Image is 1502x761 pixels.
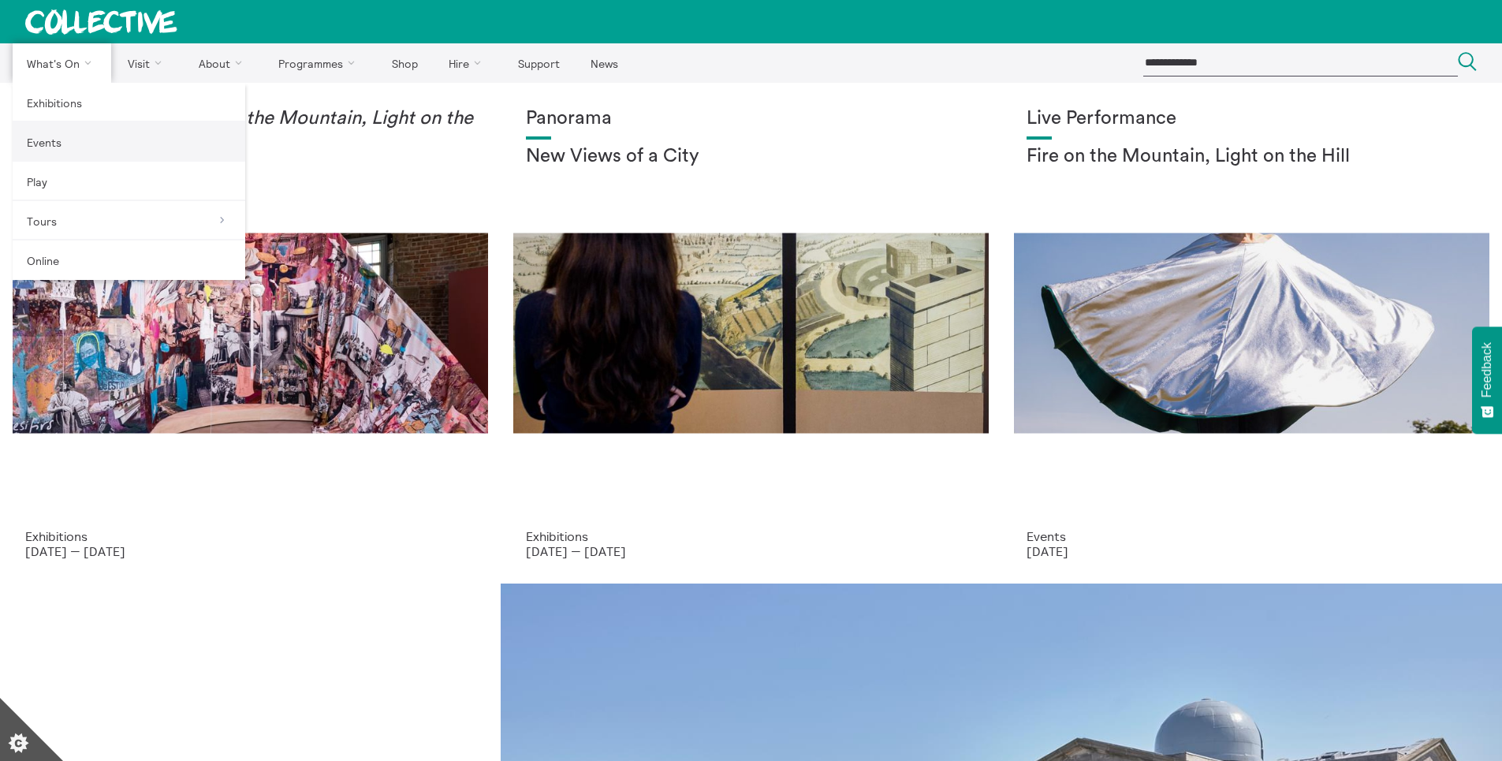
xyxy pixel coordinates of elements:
[13,162,245,201] a: Play
[576,43,632,83] a: News
[114,43,182,83] a: Visit
[1027,544,1477,558] p: [DATE]
[1027,146,1477,168] h2: Fire on the Mountain, Light on the Hill
[1480,342,1494,397] span: Feedback
[13,122,245,162] a: Events
[1472,326,1502,434] button: Feedback - Show survey
[13,83,245,122] a: Exhibitions
[265,43,375,83] a: Programmes
[504,43,573,83] a: Support
[25,544,475,558] p: [DATE] — [DATE]
[435,43,501,83] a: Hire
[378,43,431,83] a: Shop
[526,544,976,558] p: [DATE] — [DATE]
[1027,529,1477,543] p: Events
[25,529,475,543] p: Exhibitions
[13,201,245,241] a: Tours
[526,108,976,130] h1: Panorama
[25,109,473,150] em: Fire on the Mountain, Light on the Hill
[25,108,475,151] h1: [PERSON_NAME]:
[1027,108,1477,130] h1: Live Performance
[13,241,245,280] a: Online
[526,146,976,168] h2: New Views of a City
[184,43,262,83] a: About
[1001,83,1502,584] a: Photo: Eoin Carey Live Performance Fire on the Mountain, Light on the Hill Events [DATE]
[13,43,111,83] a: What's On
[501,83,1001,584] a: Collective Panorama June 2025 small file 8 Panorama New Views of a City Exhibitions [DATE] — [DATE]
[526,529,976,543] p: Exhibitions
